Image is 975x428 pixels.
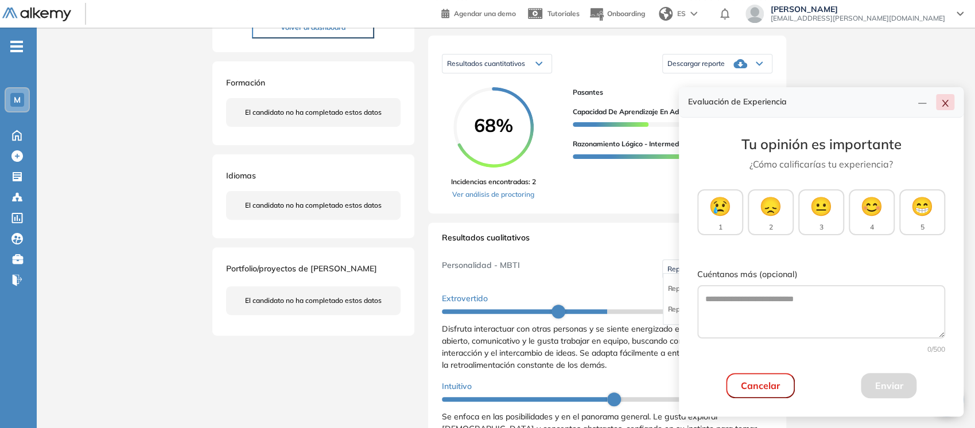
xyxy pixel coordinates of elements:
span: line [918,99,927,108]
span: Incidencias encontradas: 2 [451,177,536,187]
button: 😁5 [899,189,945,235]
img: arrow [690,11,697,16]
button: Cancelar [726,373,795,398]
span: 😞 [759,192,782,220]
span: Personalidad - MBTI [442,259,520,279]
button: 😞2 [748,189,794,235]
span: ES [677,9,686,19]
span: M [14,95,21,104]
span: Descargar reporte [667,59,725,68]
label: Cuéntanos más (opcional) [697,269,945,281]
span: 1 [718,222,722,232]
span: Intuitivo [442,380,472,392]
h3: Tu opinión es importante [697,136,945,153]
span: Razonamiento Lógico - Intermedio [573,139,685,149]
span: 3 [819,222,823,232]
span: Portfolio/proyectos de [PERSON_NAME] [226,263,377,274]
span: 2 [769,222,773,232]
p: ¿Cómo calificarías tu experiencia? [697,157,945,171]
span: Extrovertido [442,293,488,305]
span: Onboarding [607,9,645,18]
button: Onboarding [589,2,645,26]
span: 😁 [911,192,934,220]
button: Enviar [861,373,916,398]
span: 😐 [810,192,833,220]
span: 5 [920,222,924,232]
span: Resultados cualitativos [442,232,530,250]
span: [EMAIL_ADDRESS][PERSON_NAME][DOMAIN_NAME] [771,14,945,23]
span: Formación [226,77,265,88]
button: close [936,94,954,110]
a: Ver análisis de proctoring [451,189,536,200]
span: close [941,99,950,108]
span: [PERSON_NAME] [771,5,945,14]
button: 😢1 [697,189,743,235]
button: 😊4 [849,189,895,235]
span: Resultados cuantitativos [447,59,525,68]
span: 😊 [860,192,883,220]
span: Disfruta interactuar con otras personas y se siente energizado en situaciones sociales. Es abiert... [442,324,772,370]
div: 0 /500 [697,344,945,355]
span: Pasantes [573,87,763,98]
span: Tutoriales [547,9,580,18]
i: - [10,45,23,48]
button: Volver al dashboard [252,17,374,38]
img: world [659,7,673,21]
span: 4 [870,222,874,232]
button: 😐3 [798,189,844,235]
li: Reporte sin Afinidad AI [668,304,736,315]
span: Agendar una demo [454,9,516,18]
li: Reporte con Afinidad AI [668,283,738,294]
span: 😢 [709,192,732,220]
span: El candidato no ha completado estos datos [245,200,382,211]
a: Agendar una demo [441,6,516,20]
span: 68% [453,116,534,134]
img: Logo [2,7,71,22]
span: Reporte cualitativo [667,264,727,274]
span: Capacidad de Aprendizaje en Adultos [573,107,695,117]
span: Idiomas [226,170,256,181]
button: line [913,94,931,110]
h4: Evaluación de Experiencia [688,97,913,107]
span: El candidato no ha completado estos datos [245,295,382,306]
span: El candidato no ha completado estos datos [245,107,382,118]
